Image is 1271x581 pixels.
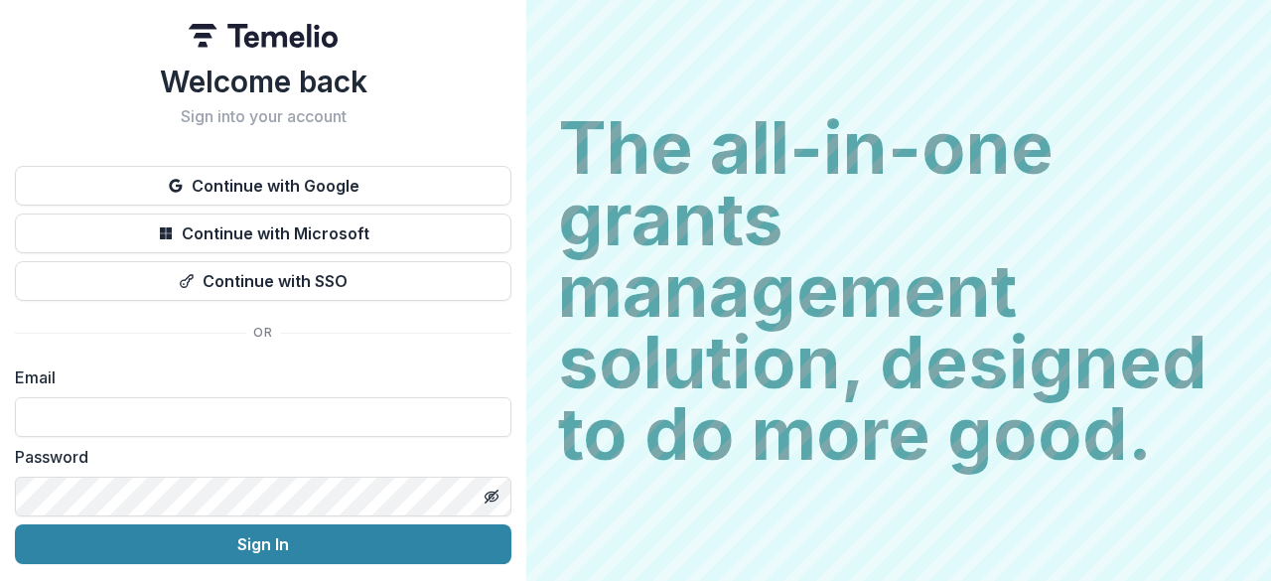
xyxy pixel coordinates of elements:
[15,64,511,99] h1: Welcome back
[15,365,499,389] label: Email
[15,261,511,301] button: Continue with SSO
[189,24,338,48] img: Temelio
[15,524,511,564] button: Sign In
[15,445,499,469] label: Password
[15,214,511,253] button: Continue with Microsoft
[15,166,511,206] button: Continue with Google
[15,107,511,126] h2: Sign into your account
[476,481,507,512] button: Toggle password visibility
